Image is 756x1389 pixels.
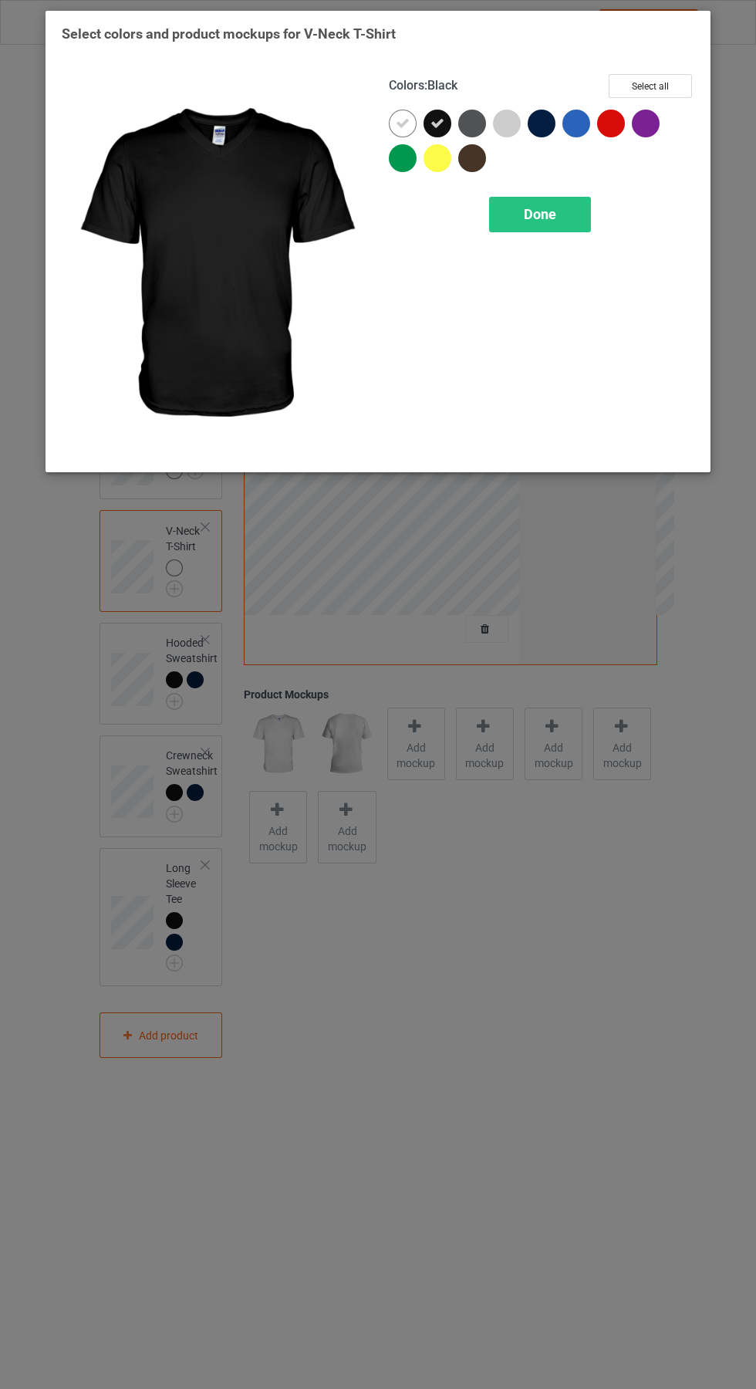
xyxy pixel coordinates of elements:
button: Select all [609,74,692,98]
img: regular.jpg [62,74,367,456]
span: Select colors and product mockups for V-Neck T-Shirt [62,25,396,42]
h4: : [389,78,457,94]
span: Black [427,78,457,93]
span: Done [524,206,556,222]
span: Colors [389,78,424,93]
